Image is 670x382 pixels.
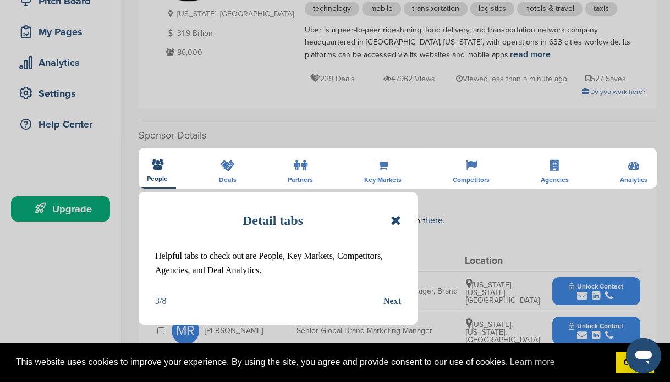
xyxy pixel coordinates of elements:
a: dismiss cookie message [616,352,654,374]
iframe: Button to launch messaging window [626,338,661,373]
div: 3/8 [155,294,166,308]
h1: Detail tabs [243,208,303,232]
a: learn more about cookies [508,354,557,370]
button: Next [383,294,401,308]
span: This website uses cookies to improve your experience. By using the site, you agree and provide co... [16,354,607,370]
p: Helpful tabs to check out are People, Key Markets, Competitors, Agencies, and Deal Analytics. [155,249,401,278]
